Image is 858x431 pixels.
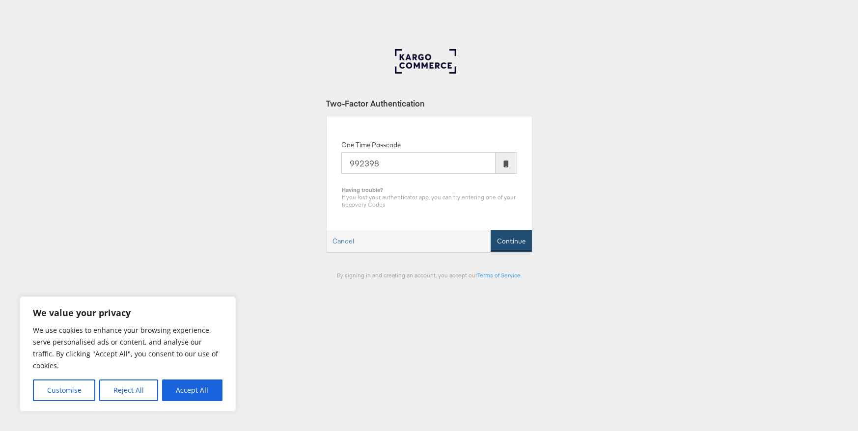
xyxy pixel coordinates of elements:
[342,193,516,208] span: If you lost your authenticator app, you can try entering one of your Recovery Codes
[33,324,222,372] p: We use cookies to enhance your browsing experience, serve personalised ads or content, and analys...
[33,307,222,319] p: We value your privacy
[326,271,532,279] div: By signing in and creating an account, you accept our .
[327,231,360,252] a: Cancel
[33,379,95,401] button: Customise
[326,98,532,109] div: Two-Factor Authentication
[341,152,496,174] input: Enter the code
[477,271,521,279] a: Terms of Service
[99,379,158,401] button: Reject All
[341,140,401,150] label: One Time Passcode
[162,379,222,401] button: Accept All
[491,230,532,252] button: Continue
[20,296,236,411] div: We value your privacy
[342,186,383,193] b: Having trouble?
